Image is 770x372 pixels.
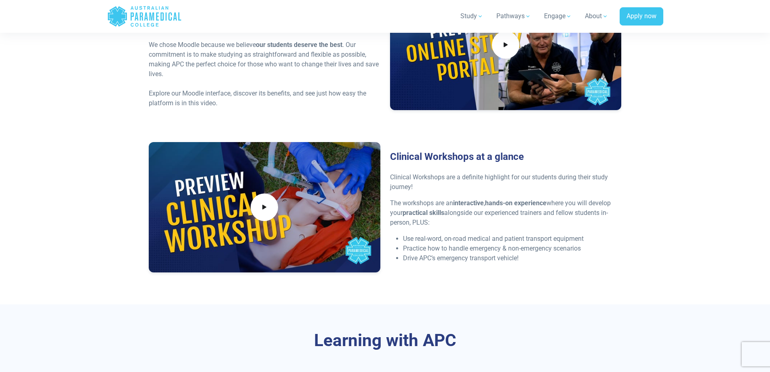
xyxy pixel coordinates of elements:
[107,3,182,30] a: Australian Paramedical College
[256,41,342,49] strong: our students deserve the best
[456,5,488,28] a: Study
[403,234,622,244] li: Use real-word, on-road medical and patient transport equipment​
[453,199,484,207] strong: interactive
[390,198,622,227] p: The workshops are an , where you will develop your alongside our experienced trainers and fellow ...
[485,199,546,207] strong: hands-on experience
[403,209,444,217] strong: practical skills
[492,5,536,28] a: Pathways
[620,7,663,26] a: Apply now
[149,89,380,108] div: Explore our Moodle interface, discover its benefits, and see just how easy the platform is in thi...
[149,330,622,351] h3: Learning with APC
[580,5,613,28] a: About
[403,244,622,253] li: Practice how to handle emergency & non-emergency scenarios​
[539,5,577,28] a: Engage
[390,172,622,192] p: Clinical Workshops are a definite highlight for our students during their study journey!
[390,151,622,163] h3: Clinical Workshops at a glance
[149,40,380,79] div: We chose Moodle because we believe . Our commitment is to make studying as straightforward and fl...
[403,253,622,263] li: Drive APC’s emergency transport vehicle!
